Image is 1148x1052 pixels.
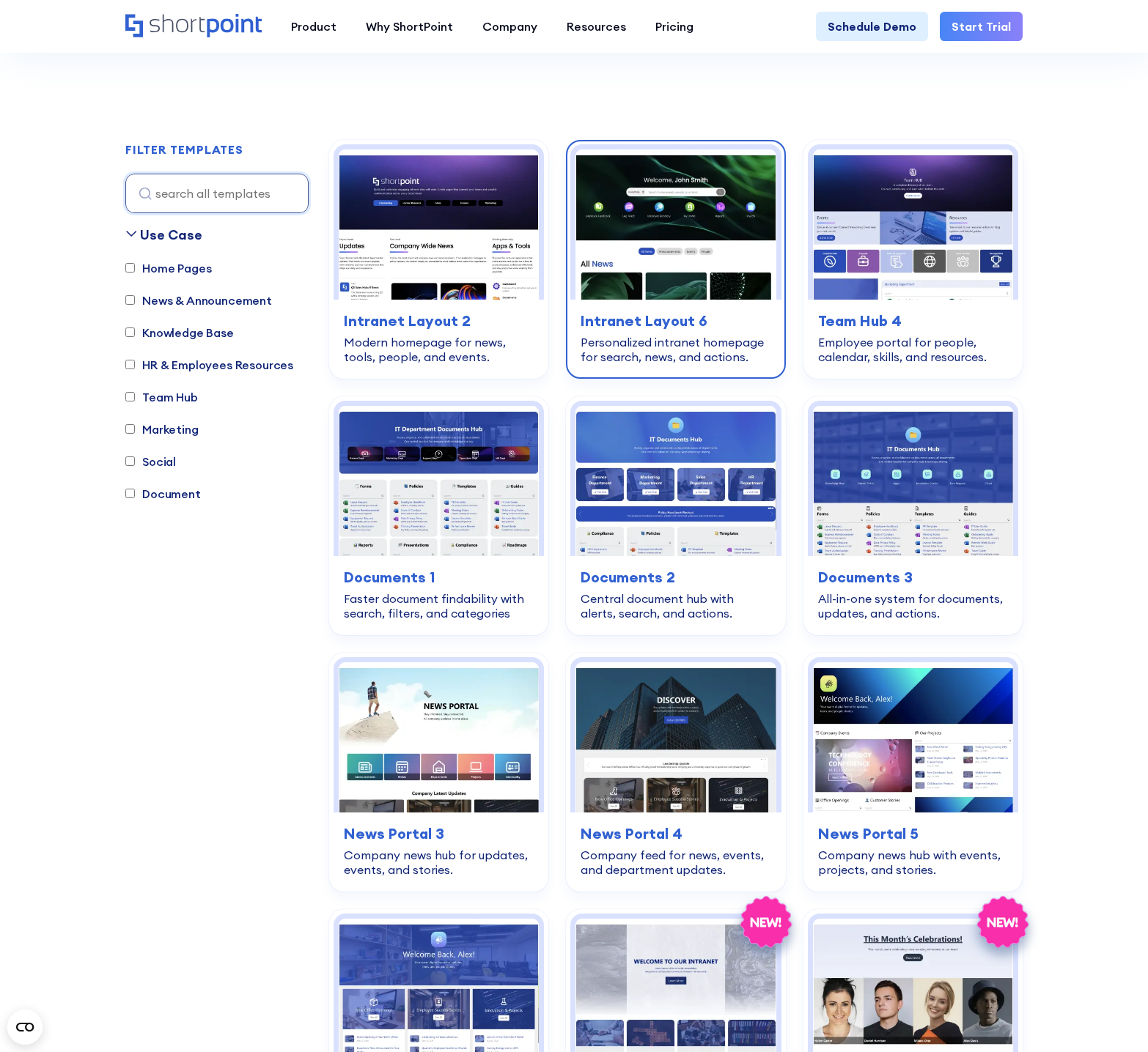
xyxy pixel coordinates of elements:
div: Faster document findability with search, filters, and categories [344,591,534,621]
div: Company news hub for updates, events, and stories. [344,848,534,877]
input: Home Pages [125,263,135,273]
img: Intranet Layout 6 – SharePoint Homepage Design: Personalized intranet homepage for search, news, ... [575,149,776,300]
h3: Documents 2 [581,566,770,588]
a: Intranet Layout 2 – SharePoint Homepage Design: Modern homepage for news, tools, people, and even... [329,140,548,379]
h3: Team Hub 4 [818,310,1008,332]
a: Why ShortPoint [351,12,468,41]
label: News & Announcement [125,292,272,309]
a: Documents 1 – SharePoint Document Library Template: Faster document findability with search, filt... [329,396,548,635]
a: News Portal 3 – SharePoint Newsletter Template: Company news hub for updates, events, and stories... [329,653,548,892]
label: HR & Employees Resources [125,356,293,374]
a: Intranet Layout 6 – SharePoint Homepage Design: Personalized intranet homepage for search, news, ... [566,140,785,379]
a: News Portal 4 – Intranet Feed Template: Company feed for news, events, and department updates.New... [566,653,785,892]
a: Resources [552,12,641,41]
input: Marketing [125,424,135,434]
input: Social [125,456,135,466]
img: Team Hub 4 – SharePoint Employee Portal Template: Employee portal for people, calendar, skills, a... [813,149,1013,300]
label: Team Hub [125,388,198,406]
div: Use Case [140,225,202,245]
div: Company news hub with events, projects, and stories. [818,848,1008,877]
div: Personalized intranet homepage for search, news, and actions. [581,335,770,364]
img: Documents 2 – Document Management Template: Central document hub with alerts, search, and actions. [575,406,776,556]
input: News & Announcement [125,295,135,305]
input: HR & Employees Resources [125,360,135,369]
div: Central document hub with alerts, search, and actions. [581,591,770,621]
h3: Documents 3 [818,566,1008,588]
label: Knowledge Base [125,324,234,341]
h3: Intranet Layout 2 [344,310,534,332]
a: Company [468,12,552,41]
a: Documents 3 – Document Management System Template: All-in-one system for documents, updates, and ... [803,396,1023,635]
img: Intranet Layout 2 – SharePoint Homepage Design: Modern homepage for news, tools, people, and events. [339,149,539,300]
input: Knowledge Base [125,327,135,337]
img: News Portal 3 – SharePoint Newsletter Template: Company news hub for updates, events, and stories. [339,662,539,812]
h3: Intranet Layout 6 [581,310,770,332]
iframe: Chat Widget [884,882,1148,1052]
a: Start Trial [940,12,1023,41]
div: Company [482,18,537,35]
div: Product [291,18,336,35]
a: Product [276,12,351,41]
div: All-in-one system for documents, updates, and actions. [818,591,1008,621]
a: News Portal 5 – Intranet Company News Template: Company news hub with events, projects, and stori... [803,653,1023,892]
img: News Portal 5 – Intranet Company News Template: Company news hub with events, projects, and stories. [813,662,1013,812]
img: News Portal 4 – Intranet Feed Template: Company feed for news, events, and department updates. [575,662,776,812]
input: search all templates [125,174,309,213]
input: Team Hub [125,392,135,401]
a: Documents 2 – Document Management Template: Central document hub with alerts, search, and actions... [566,396,785,635]
h3: Documents 1 [344,566,534,588]
div: Company feed for news, events, and department updates. [581,848,770,877]
input: Document [125,489,135,498]
img: Documents 1 – SharePoint Document Library Template: Faster document findability with search, filt... [339,406,539,556]
div: Pricing [655,18,693,35]
label: Home Pages [125,259,211,277]
label: Document [125,485,201,503]
div: Employee portal for people, calendar, skills, and resources. [818,335,1008,364]
label: Marketing [125,421,199,438]
a: Schedule Demo [816,12,928,41]
div: Why ShortPoint [366,18,453,35]
img: Documents 3 – Document Management System Template: All-in-one system for documents, updates, and ... [813,406,1013,556]
div: Modern homepage for news, tools, people, and events. [344,335,534,364]
h3: News Portal 5 [818,823,1008,845]
button: Open CMP widget [7,1010,43,1045]
a: Team Hub 4 – SharePoint Employee Portal Template: Employee portal for people, calendar, skills, a... [803,140,1023,379]
h3: News Portal 4 [581,823,770,845]
div: FILTER TEMPLATES [125,144,243,155]
label: Social [125,453,176,470]
div: Resources [567,18,626,35]
a: Home [125,14,262,39]
a: Pricing [641,12,708,41]
h3: News Portal 3 [344,823,534,845]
